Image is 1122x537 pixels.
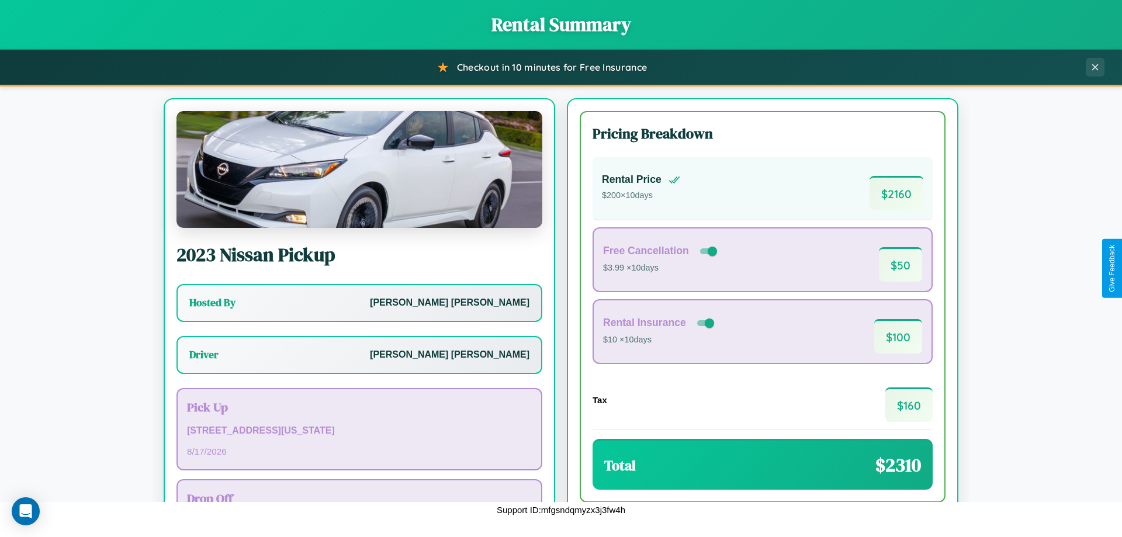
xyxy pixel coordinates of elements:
h1: Rental Summary [12,12,1110,37]
img: Nissan Pickup [176,111,542,228]
p: [PERSON_NAME] [PERSON_NAME] [370,295,529,311]
h3: Driver [189,348,219,362]
p: $ 200 × 10 days [602,188,680,203]
span: $ 160 [885,387,933,422]
p: [STREET_ADDRESS][US_STATE] [187,422,532,439]
span: $ 2160 [870,176,923,210]
span: Checkout in 10 minutes for Free Insurance [457,61,647,73]
h2: 2023 Nissan Pickup [176,242,542,268]
h3: Hosted By [189,296,236,310]
div: Open Intercom Messenger [12,497,40,525]
p: 8 / 17 / 2026 [187,444,532,459]
span: $ 2310 [875,452,921,478]
span: $ 100 [874,319,922,354]
h4: Tax [593,395,607,405]
p: $3.99 × 10 days [603,261,719,276]
h4: Free Cancellation [603,245,689,257]
span: $ 50 [879,247,922,282]
h3: Drop Off [187,490,532,507]
h3: Pricing Breakdown [593,124,933,143]
h3: Total [604,456,636,475]
h4: Rental Insurance [603,317,686,329]
h4: Rental Price [602,174,662,186]
p: [PERSON_NAME] [PERSON_NAME] [370,347,529,363]
p: $10 × 10 days [603,332,716,348]
div: Give Feedback [1108,245,1116,292]
h3: Pick Up [187,399,532,415]
p: Support ID: mfgsndqmyzx3j3fw4h [497,502,625,518]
